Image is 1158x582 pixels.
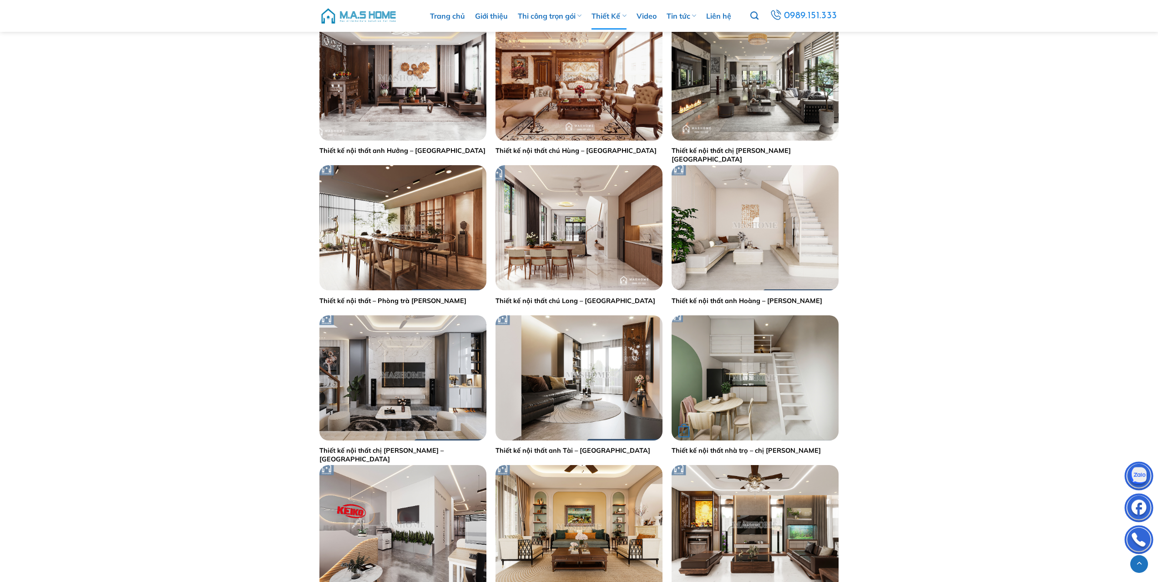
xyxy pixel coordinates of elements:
[319,297,466,305] a: Thiết kế nội thất – Phòng trà [PERSON_NAME]
[319,315,486,440] img: Thiết kế nội thất chị Lan - Hà Đông | MasHome
[496,315,662,440] img: Thiết kế nội thất anh Tài - Long Biên | MasHome
[518,2,582,30] a: Thi công trọn gói
[319,446,486,463] a: Thiết kế nội thất chị [PERSON_NAME] – [GEOGRAPHIC_DATA]
[496,15,662,141] img: Thiết kế nội thất chú Hùng - Hải Dương | MasHome
[430,2,465,30] a: Trang chủ
[496,165,662,290] img: Thiết kế nội thất chú Long - Đông Mỹ | MasHome
[769,8,838,24] a: 0989.151.333
[672,15,839,141] img: Thiết kế nội thất chị Lý - Hưng Yên | MasHome
[667,2,696,30] a: Tin tức
[672,297,822,305] a: Thiết kế nội thất anh Hoàng – [PERSON_NAME]
[678,425,689,438] div: Đọc tiếp
[1130,555,1148,573] a: Lên đầu trang
[672,315,839,440] img: Thiết kế nội thất nhà trọ chị Phượng | MasHome
[637,2,657,30] a: Video
[706,2,731,30] a: Liên hệ
[496,147,657,155] a: Thiết kế nội thất chú Hùng – [GEOGRAPHIC_DATA]
[592,2,626,30] a: Thiết Kế
[750,6,759,25] a: Tìm kiếm
[678,426,689,437] strong: +
[672,165,839,290] img: Thiết kế nội thất anh Hoàng - Ngọc Hà | MasHome
[672,147,839,163] a: Thiết kế nội thất chị [PERSON_NAME][GEOGRAPHIC_DATA]
[672,446,821,455] a: Thiết kế nội thất nhà trọ – chị [PERSON_NAME]
[319,165,486,290] img: Thiết kế nội thất phòng trà Lê Văn Lương | MasHome
[784,8,837,24] span: 0989.151.333
[1125,496,1153,523] img: Facebook
[320,2,397,30] img: M.A.S HOME – Tổng Thầu Thiết Kế Và Xây Nhà Trọn Gói
[1125,464,1153,491] img: Zalo
[475,2,508,30] a: Giới thiệu
[1125,527,1153,555] img: Phone
[319,15,486,141] img: Thiết kế nội thất anh Hưởng - Đông Anh | MasHome
[496,297,655,305] a: Thiết kế nội thất chú Long – [GEOGRAPHIC_DATA]
[319,147,485,155] a: Thiết kế nội thất anh Hưởng – [GEOGRAPHIC_DATA]
[496,446,650,455] a: Thiết kế nội thất anh Tài – [GEOGRAPHIC_DATA]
